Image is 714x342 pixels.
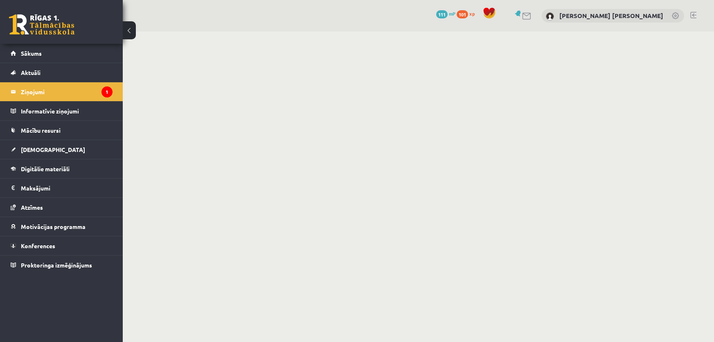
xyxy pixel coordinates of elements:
span: 101 [457,10,468,18]
a: [PERSON_NAME] [PERSON_NAME] [559,11,663,20]
legend: Informatīvie ziņojumi [21,102,113,120]
img: Frančesko Pio Bevilakva [546,12,554,20]
span: Sākums [21,50,42,57]
a: Rīgas 1. Tālmācības vidusskola [9,14,74,35]
a: 101 xp [457,10,479,17]
a: Motivācijas programma [11,217,113,236]
a: Proktoringa izmēģinājums [11,256,113,274]
a: Digitālie materiāli [11,159,113,178]
span: Proktoringa izmēģinājums [21,261,92,269]
span: xp [469,10,475,17]
a: Ziņojumi1 [11,82,113,101]
span: Mācību resursi [21,127,61,134]
span: [DEMOGRAPHIC_DATA] [21,146,85,153]
span: mP [449,10,455,17]
span: Aktuāli [21,69,41,76]
span: Motivācijas programma [21,223,86,230]
a: Maksājumi [11,179,113,197]
legend: Ziņojumi [21,82,113,101]
a: Atzīmes [11,198,113,217]
a: Konferences [11,236,113,255]
span: Digitālie materiāli [21,165,70,172]
a: Mācību resursi [11,121,113,140]
a: [DEMOGRAPHIC_DATA] [11,140,113,159]
i: 1 [101,86,113,97]
a: Informatīvie ziņojumi [11,102,113,120]
a: Sākums [11,44,113,63]
legend: Maksājumi [21,179,113,197]
span: 111 [436,10,448,18]
span: Konferences [21,242,55,249]
a: 111 mP [436,10,455,17]
a: Aktuāli [11,63,113,82]
span: Atzīmes [21,204,43,211]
